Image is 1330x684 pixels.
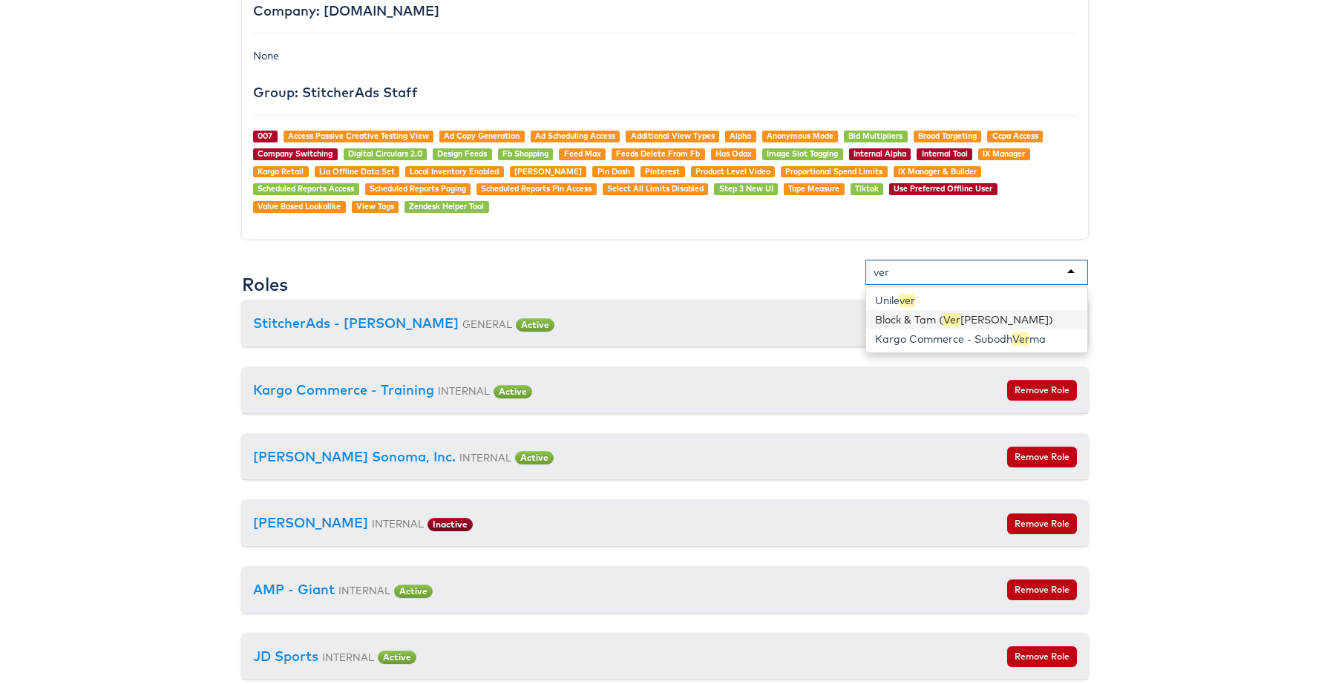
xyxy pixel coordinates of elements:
[253,448,456,465] a: [PERSON_NAME] Sonoma, Inc.
[258,183,354,194] a: Scheduled Reports Access
[866,310,1087,329] div: Block & Tam ( [PERSON_NAME])
[535,131,615,141] a: Ad Scheduling Access
[258,201,341,211] a: Value Based Lookalike
[516,318,554,332] span: Active
[894,183,992,194] a: Use Preferred Offline User
[645,166,680,177] a: Pinterest
[356,201,394,211] a: View Tags
[253,648,318,665] a: JD Sports
[253,315,459,332] a: StitcherAds - [PERSON_NAME]
[631,131,715,141] a: Additional View Types
[322,651,374,663] small: INTERNAL
[866,329,1087,349] div: Kargo Commerce - Subodh ma
[898,166,977,177] a: IX Manager & Builder
[874,265,892,280] input: Add user to company...
[597,166,630,177] a: Pin Dash
[616,148,700,159] a: Feeds Delete From Fb
[288,131,429,141] a: Access Passive Creative Testing View
[515,451,554,464] span: Active
[1012,332,1029,346] span: Ver
[730,131,751,141] a: Alpha
[607,183,704,194] a: Select All Limits Disabled
[767,148,838,159] a: Image Slot Tagging
[462,318,512,330] small: GENERAL
[253,514,368,531] a: [PERSON_NAME]
[253,48,1077,63] div: None
[409,201,484,211] a: Zendesk Helper Tool
[514,166,582,177] a: [PERSON_NAME]
[1007,513,1077,534] button: Remove Role
[1007,646,1077,667] button: Remove Role
[785,166,882,177] a: Proportional Spend Limits
[1007,447,1077,467] button: Remove Role
[788,183,839,194] a: Tape Measure
[242,274,288,294] h3: Roles
[437,148,487,159] a: Design Feeds
[394,585,433,598] span: Active
[855,183,879,194] a: Tiktok
[1007,579,1077,600] button: Remove Role
[338,584,390,596] small: INTERNAL
[444,131,520,141] a: Ad Copy Generation
[719,183,773,194] a: Step 3 New UI
[767,131,833,141] a: Anonymous Mode
[922,148,968,159] a: Internal Tool
[258,148,332,159] a: Company Switching
[253,581,335,598] a: AMP - Giant
[253,381,434,398] a: Kargo Commerce - Training
[481,183,592,194] a: Scheduled Reports Pin Access
[900,294,915,307] span: ver
[410,166,499,177] a: Local Inventory Enabled
[494,385,532,398] span: Active
[695,166,770,177] a: Product Level Video
[943,313,960,326] span: Ver
[348,148,422,159] a: Digital Circulars 2.0
[983,148,1025,159] a: IX Manager
[866,291,1087,310] div: Unile
[319,166,395,177] a: Lia Offline Data Set
[854,148,906,159] a: Internal Alpha
[459,451,511,464] small: INTERNAL
[258,166,304,177] a: Kargo Retail
[992,131,1038,141] a: Ccpa Access
[253,85,1077,100] h4: Group: StitcherAds Staff
[918,131,977,141] a: Broad Targeting
[564,148,601,159] a: Feed Max
[378,651,416,664] span: Active
[253,4,1077,19] h4: Company: [DOMAIN_NAME]
[1007,380,1077,401] button: Remove Role
[372,517,424,530] small: INTERNAL
[258,131,272,141] a: 007
[848,131,902,141] a: Bid Multipliers
[715,148,752,159] a: Has Odax
[427,518,473,531] span: Inactive
[370,183,466,194] a: Scheduled Reports Paging
[502,148,548,159] a: Fb Shopping
[438,384,490,397] small: INTERNAL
